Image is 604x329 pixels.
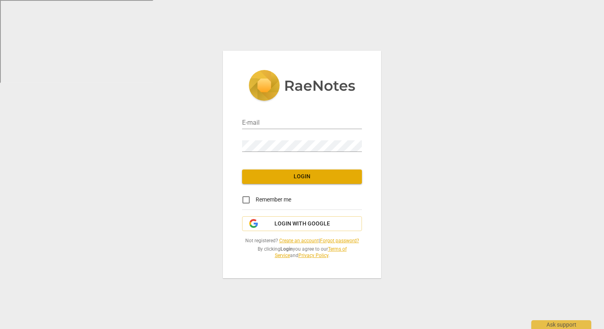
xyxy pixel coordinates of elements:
div: Ask support [531,320,591,329]
span: Remember me [256,195,291,204]
span: Not registered? | [242,237,362,244]
img: 5ac2273c67554f335776073100b6d88f.svg [248,70,356,103]
button: Login [242,169,362,184]
button: Login with Google [242,216,362,231]
b: Login [280,246,293,252]
a: Terms of Service [275,246,347,259]
a: Privacy Policy [298,253,328,258]
span: Login [248,173,356,181]
span: Login with Google [274,220,330,228]
a: Create an account [279,238,319,243]
span: By clicking you agree to our and . [242,246,362,259]
a: Forgot password? [320,238,359,243]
